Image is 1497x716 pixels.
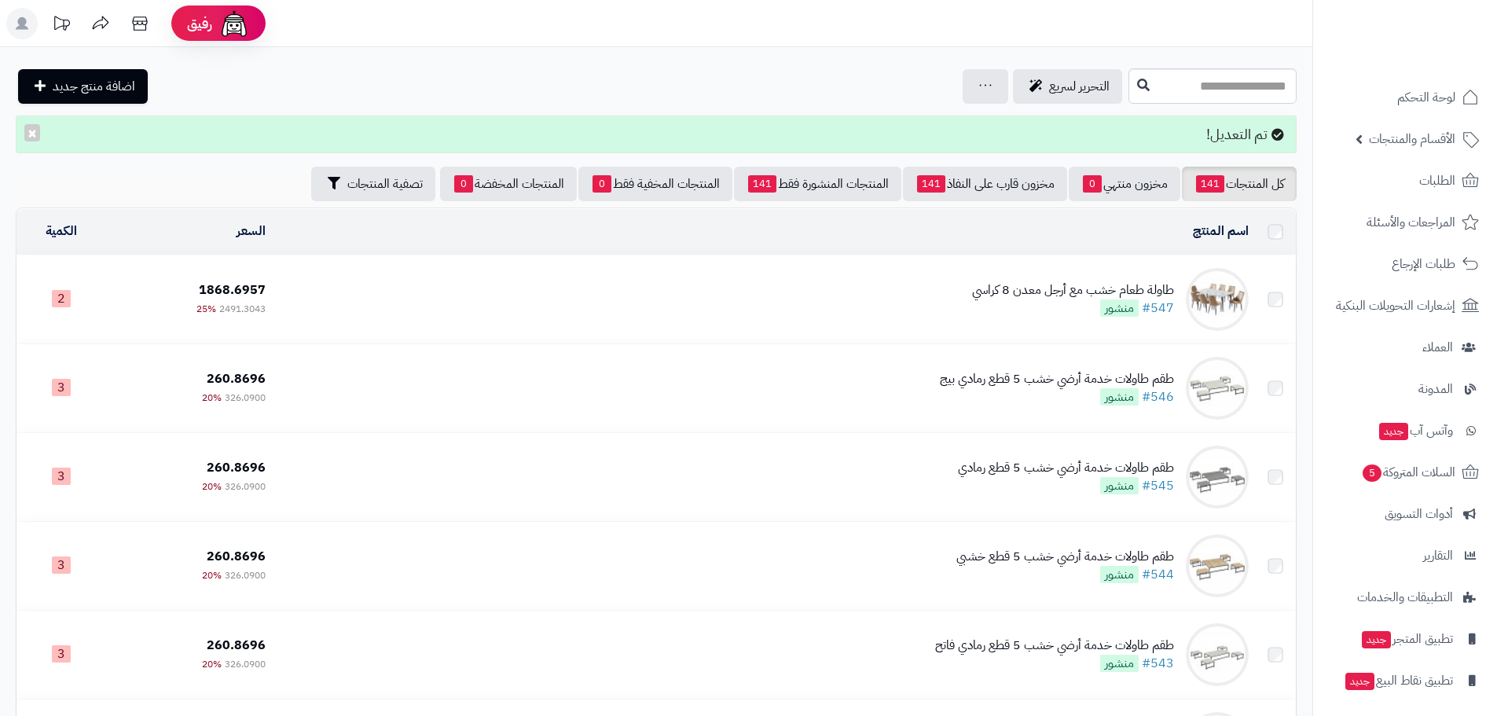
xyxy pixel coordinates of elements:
span: السلات المتروكة [1361,461,1455,483]
button: × [24,124,40,141]
img: طاولة طعام خشب مع أرجل معدن 8 كراسي [1186,268,1249,331]
a: السعر [237,222,266,241]
a: مخزون منتهي0 [1069,167,1180,201]
span: التطبيقات والخدمات [1357,586,1453,608]
a: مخزون قارب على النفاذ141 [903,167,1067,201]
a: السلات المتروكة5 [1323,453,1488,491]
span: 5 [1363,464,1381,482]
span: تطبيق نقاط البيع [1344,670,1453,692]
img: طقم طاولات خدمة أرضي خشب 5 قطع خشبي [1186,534,1249,597]
span: الطلبات [1419,170,1455,192]
span: الأقسام والمنتجات [1369,128,1455,150]
span: 20% [202,568,222,582]
span: 326.0900 [225,391,266,405]
a: التطبيقات والخدمات [1323,578,1488,616]
span: منشور [1100,388,1139,406]
span: 3 [52,468,71,485]
span: منشور [1100,566,1139,583]
span: أدوات التسويق [1385,503,1453,525]
span: 20% [202,657,222,671]
span: منشور [1100,655,1139,672]
a: #547 [1142,299,1174,318]
span: 25% [196,302,216,316]
span: 0 [1083,175,1102,193]
div: طقم طاولات خدمة أرضي خشب 5 قطع رمادي [958,459,1174,477]
span: جديد [1362,631,1391,648]
span: التقارير [1423,545,1453,567]
a: التقارير [1323,537,1488,575]
a: أدوات التسويق [1323,495,1488,533]
a: #543 [1142,654,1174,673]
span: 141 [1196,175,1224,193]
img: ai-face.png [218,8,250,39]
span: تصفية المنتجات [347,174,423,193]
span: منشور [1100,299,1139,317]
span: 260.8696 [207,636,266,655]
span: تطبيق المتجر [1360,628,1453,650]
div: طاولة طعام خشب مع أرجل معدن 8 كراسي [972,281,1174,299]
span: جديد [1345,673,1374,690]
span: 260.8696 [207,547,266,566]
span: 260.8696 [207,369,266,388]
span: 20% [202,479,222,494]
span: 20% [202,391,222,405]
div: طقم طاولات خدمة أرضي خشب 5 قطع رمادي فاتح [935,637,1174,655]
span: 2 [52,290,71,307]
a: لوحة التحكم [1323,79,1488,116]
span: 141 [917,175,945,193]
span: 1868.6957 [199,281,266,299]
span: المدونة [1418,378,1453,400]
span: 3 [52,379,71,396]
a: طلبات الإرجاع [1323,245,1488,283]
span: طلبات الإرجاع [1392,253,1455,275]
a: إشعارات التحويلات البنكية [1323,287,1488,325]
a: #545 [1142,476,1174,495]
span: 3 [52,645,71,663]
a: العملاء [1323,329,1488,366]
span: وآتس آب [1378,420,1453,442]
span: العملاء [1422,336,1453,358]
a: كل المنتجات141 [1182,167,1297,201]
button: تصفية المنتجات [311,167,435,201]
span: إشعارات التحويلات البنكية [1336,295,1455,317]
img: طقم طاولات خدمة أرضي خشب 5 قطع رمادي [1186,446,1249,509]
img: logo-2.png [1390,12,1482,45]
span: 0 [454,175,473,193]
a: المنتجات المخفية فقط0 [578,167,732,201]
a: الطلبات [1323,162,1488,200]
a: المراجعات والأسئلة [1323,204,1488,241]
span: 326.0900 [225,657,266,671]
a: وآتس آبجديد [1323,412,1488,450]
a: اضافة منتج جديد [18,69,148,104]
a: الكمية [46,222,77,241]
a: التحرير لسريع [1013,69,1122,104]
span: رفيق [187,14,212,33]
span: 0 [593,175,611,193]
a: المنتجات المنشورة فقط141 [734,167,901,201]
div: طقم طاولات خدمة أرضي خشب 5 قطع رمادي بيج [940,370,1174,388]
span: جديد [1379,423,1408,440]
span: 260.8696 [207,458,266,477]
span: منشور [1100,477,1139,494]
span: 3 [52,556,71,574]
a: #546 [1142,387,1174,406]
img: طقم طاولات خدمة أرضي خشب 5 قطع رمادي فاتح [1186,623,1249,686]
a: اسم المنتج [1193,222,1249,241]
a: المنتجات المخفضة0 [440,167,577,201]
div: تم التعديل! [16,116,1297,153]
a: #544 [1142,565,1174,584]
a: تحديثات المنصة [42,8,81,43]
span: 326.0900 [225,568,266,582]
div: طقم طاولات خدمة أرضي خشب 5 قطع خشبي [956,548,1174,566]
a: المدونة [1323,370,1488,408]
span: المراجعات والأسئلة [1367,211,1455,233]
a: تطبيق المتجرجديد [1323,620,1488,658]
span: 141 [748,175,776,193]
span: التحرير لسريع [1049,77,1110,96]
span: 2491.3043 [219,302,266,316]
span: اضافة منتج جديد [53,77,135,96]
img: طقم طاولات خدمة أرضي خشب 5 قطع رمادي بيج [1186,357,1249,420]
a: تطبيق نقاط البيعجديد [1323,662,1488,699]
span: 326.0900 [225,479,266,494]
span: لوحة التحكم [1397,86,1455,108]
